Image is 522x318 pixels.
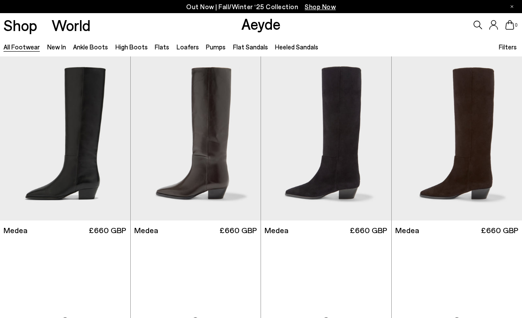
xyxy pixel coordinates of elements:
span: £660 GBP [481,225,519,236]
a: New In [47,43,66,51]
p: Out Now | Fall/Winter ‘25 Collection [186,1,336,12]
a: All Footwear [3,43,40,51]
a: 0 [505,20,514,30]
a: Medea £660 GBP [131,220,261,240]
a: Heeled Sandals [275,43,318,51]
img: Medea Suede Knee-High Boots [261,56,391,220]
span: Medea [264,225,289,236]
a: Ankle Boots [73,43,108,51]
span: Medea [395,225,419,236]
span: Medea [134,225,158,236]
span: £660 GBP [89,225,126,236]
span: Filters [499,43,517,51]
a: World [52,17,90,33]
a: Pumps [206,43,226,51]
a: Flats [155,43,169,51]
span: Navigate to /collections/new-in [305,3,336,10]
span: £660 GBP [350,225,387,236]
a: Flat Sandals [233,43,268,51]
img: Medea Knee-High Boots [131,56,261,220]
span: 0 [514,23,519,28]
span: £660 GBP [219,225,257,236]
a: Shop [3,17,37,33]
a: Aeyde [241,14,281,33]
a: Medea £660 GBP [261,220,391,240]
span: Medea [3,225,28,236]
a: High Boots [115,43,148,51]
a: Loafers [177,43,199,51]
